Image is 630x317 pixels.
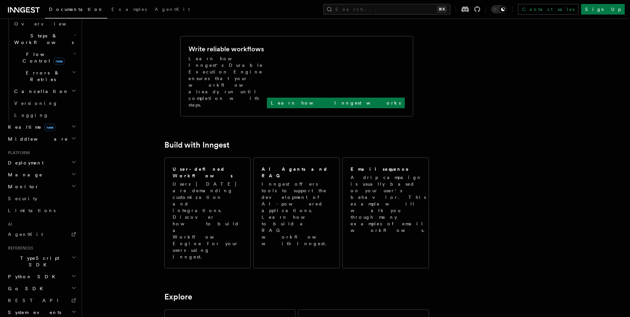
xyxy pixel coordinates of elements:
span: Python SDK [5,273,59,280]
button: Toggle dark mode [491,5,507,13]
span: Overview [14,21,82,26]
a: Security [5,193,78,204]
span: Platform [5,150,30,156]
span: Examples [111,7,147,12]
a: AI Agents and RAGInngest offers tools to support the development of AI-powered applications. Lear... [253,158,340,268]
p: A drip campaign is usually based on your user's behavior. This example will walk you through many... [351,174,429,234]
span: Middleware [5,136,68,142]
p: Inngest offers tools to support the development of AI-powered applications. Learn how to build a ... [262,181,332,247]
button: Python SDK [5,271,78,283]
span: Versioning [14,101,58,106]
span: Errors & Retries [12,69,72,83]
button: Middleware [5,133,78,145]
div: Inngest Functions [5,18,78,121]
a: Learn how Inngest works [267,98,405,108]
button: TypeScript SDK [5,252,78,271]
button: Search...⌘K [323,4,450,15]
button: Cancellation [12,85,78,97]
button: Monitor [5,181,78,193]
span: AgentKit [155,7,190,12]
h2: Email sequence [351,166,409,172]
a: User-defined WorkflowsUsers [DATE] are demanding customization and integrations. Discover how to ... [164,158,251,268]
a: AgentKit [5,228,78,240]
a: Limitations [5,204,78,216]
span: References [5,246,33,251]
button: Go SDK [5,283,78,294]
p: Learn how Inngest's Durable Execution Engine ensures that your workflow already run until complet... [189,55,267,108]
a: Versioning [12,97,78,109]
a: Documentation [45,2,107,19]
a: Contact sales [518,4,578,15]
span: REST API [8,298,64,303]
h2: Write reliable workflows [189,44,264,54]
span: Steps & Workflows [12,32,74,46]
span: Security [8,196,37,201]
span: AI [5,222,12,227]
span: TypeScript SDK [5,255,71,268]
span: new [44,124,55,131]
a: Explore [164,292,192,301]
span: System events [5,309,61,316]
a: REST API [5,294,78,306]
button: Manage [5,169,78,181]
span: Manage [5,171,43,178]
h2: User-defined Workflows [173,166,242,179]
span: Go SDK [5,285,47,292]
span: Deployment [5,159,44,166]
button: Realtimenew [5,121,78,133]
h2: AI Agents and RAG [262,166,332,179]
span: Limitations [8,208,56,213]
button: Errors & Retries [12,67,78,85]
a: Sign Up [581,4,625,15]
a: Logging [12,109,78,121]
span: AgentKit [8,232,43,237]
a: Email sequenceA drip campaign is usually based on your user's behavior. This example will walk yo... [342,158,429,268]
span: Flow Control [12,51,73,64]
span: Realtime [5,124,55,130]
p: Learn how Inngest works [271,100,401,106]
span: Logging [14,113,49,118]
button: Flow Controlnew [12,48,78,67]
span: Documentation [49,7,104,12]
a: Overview [12,18,78,30]
kbd: ⌘K [437,6,446,13]
button: Steps & Workflows [12,30,78,48]
span: Monitor [5,183,39,190]
p: Users [DATE] are demanding customization and integrations. Discover how to build a Workflow Engin... [173,181,242,260]
a: Examples [107,2,151,18]
span: Cancellation [12,88,69,95]
span: new [54,58,64,65]
a: Build with Inngest [164,140,230,150]
button: Deployment [5,157,78,169]
a: AgentKit [151,2,194,18]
